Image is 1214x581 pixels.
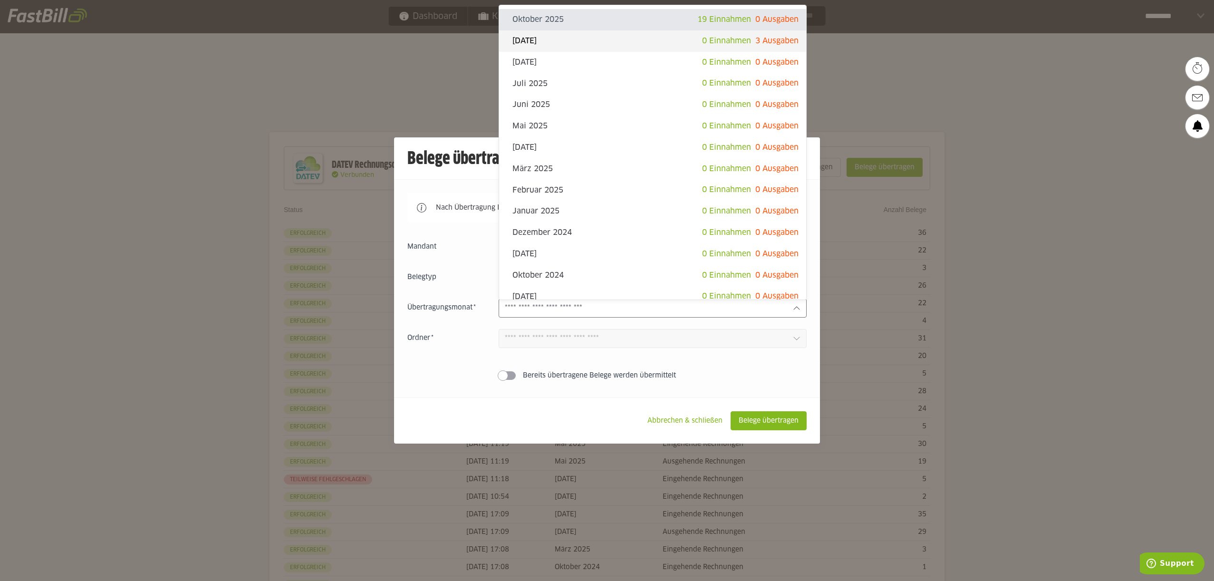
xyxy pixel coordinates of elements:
span: 0 Einnahmen [702,101,751,108]
span: 0 Ausgaben [755,292,799,300]
span: 0 Einnahmen [702,271,751,279]
sl-switch: Bereits übertragene Belege werden übermittelt [407,371,807,380]
span: 0 Ausgaben [755,165,799,173]
span: 0 Ausgaben [755,271,799,279]
iframe: Öffnet ein Widget, in dem Sie weitere Informationen finden [1140,552,1204,576]
span: 0 Ausgaben [755,16,799,23]
span: 19 Einnahmen [697,16,751,23]
sl-option: [DATE] [499,52,806,73]
span: 0 Ausgaben [755,250,799,258]
span: 0 Ausgaben [755,58,799,66]
span: 0 Einnahmen [702,122,751,130]
sl-option: Juni 2025 [499,94,806,116]
span: 3 Ausgaben [755,37,799,45]
span: 0 Einnahmen [702,79,751,87]
span: 0 Einnahmen [702,186,751,194]
span: 0 Einnahmen [702,292,751,300]
sl-option: Oktober 2024 [499,265,806,286]
span: 0 Einnahmen [702,229,751,236]
span: 0 Ausgaben [755,79,799,87]
span: 0 Ausgaben [755,229,799,236]
sl-option: [DATE] [499,286,806,307]
span: 0 Einnahmen [702,250,751,258]
sl-option: [DATE] [499,30,806,52]
sl-option: [DATE] [499,243,806,265]
sl-option: Juli 2025 [499,73,806,94]
span: 0 Ausgaben [755,207,799,215]
sl-option: März 2025 [499,158,806,180]
span: 0 Ausgaben [755,144,799,151]
span: 0 Einnahmen [702,58,751,66]
sl-option: Januar 2025 [499,201,806,222]
sl-option: Oktober 2025 [499,9,806,30]
span: 0 Ausgaben [755,101,799,108]
span: 0 Einnahmen [702,207,751,215]
span: 0 Ausgaben [755,122,799,130]
span: 0 Einnahmen [702,165,751,173]
sl-option: [DATE] [499,137,806,158]
sl-button: Belege übertragen [731,411,807,430]
span: 0 Einnahmen [702,144,751,151]
span: 0 Ausgaben [755,186,799,194]
sl-option: Dezember 2024 [499,222,806,243]
sl-option: Februar 2025 [499,179,806,201]
sl-button: Abbrechen & schließen [639,411,731,430]
sl-option: Mai 2025 [499,116,806,137]
span: 0 Einnahmen [702,37,751,45]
